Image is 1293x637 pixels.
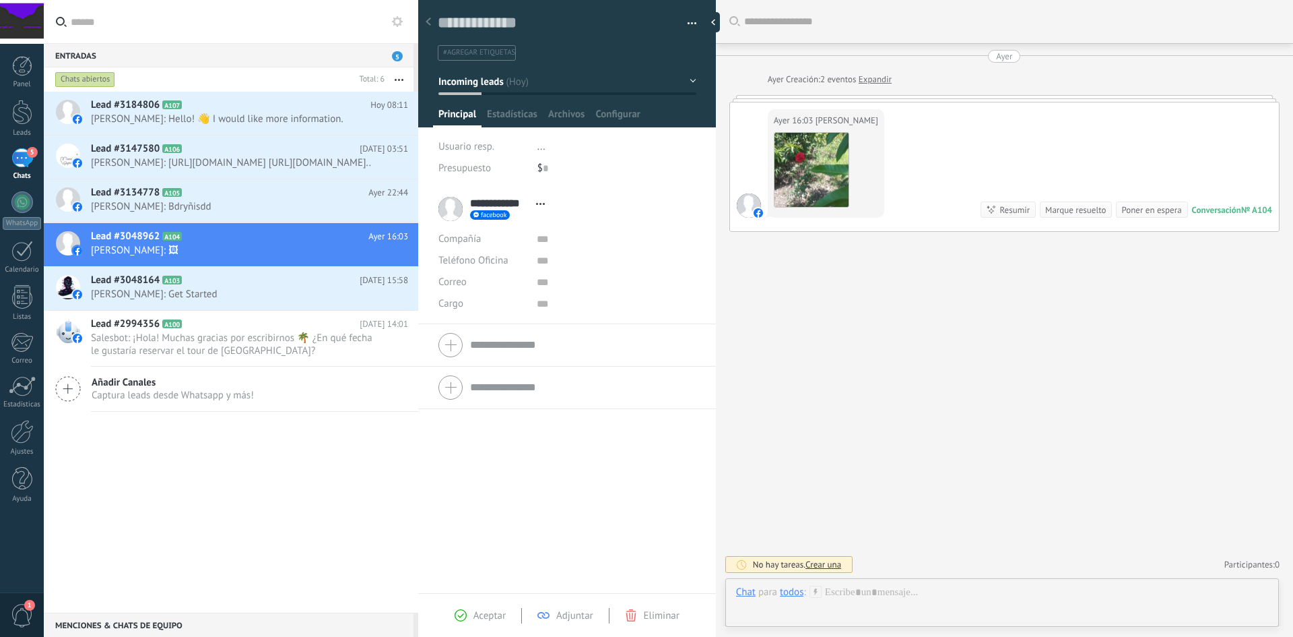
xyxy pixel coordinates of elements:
[360,142,408,156] span: [DATE] 03:51
[44,311,418,366] a: Lead #2994356 A100 [DATE] 14:01 Salesbot: ¡Hola! Muchas gracias por escribirnos 🌴 ¿En qué fecha l...
[774,133,849,207] img: 04a9fd09-9fae-4a06-994f-ec32f2076489
[999,204,1030,216] div: Resumir
[438,250,508,272] button: Teléfono Oficina
[3,129,42,138] div: Leads
[162,276,182,284] span: A103
[73,290,82,299] img: facebook-sm.svg
[354,73,385,86] div: Total: 6
[73,246,82,255] img: facebook-sm.svg
[44,267,418,310] a: Lead #3048164 A103 [DATE] 15:58 [PERSON_NAME]: Get Started
[44,135,418,179] a: Lead #3147580 A106 [DATE] 03:51 [PERSON_NAME]: [URL][DOMAIN_NAME] [URL][DOMAIN_NAME]..
[438,158,527,179] div: Presupuesto
[820,73,856,86] span: 2 eventos
[92,376,254,389] span: Añadir Canales
[780,586,803,598] div: todos
[537,140,545,153] span: ...
[3,400,42,409] div: Estadísticas
[360,317,408,331] span: [DATE] 14:01
[3,172,42,181] div: Chats
[438,162,491,175] span: Presupuesto
[3,495,42,504] div: Ayuda
[737,193,761,218] span: Jose Salgado
[438,254,508,267] span: Teléfono Oficina
[55,71,115,88] div: Chats abiertos
[91,186,160,200] span: Lead #3134778
[774,114,816,127] div: Ayer 16:03
[91,230,160,243] span: Lead #3048962
[805,559,841,570] span: Crear una
[91,288,383,301] span: [PERSON_NAME]: Get Started
[91,142,160,156] span: Lead #3147580
[91,113,383,125] span: [PERSON_NAME]: Hello! 👋 I would like more information.
[487,108,537,127] span: Estadísticas
[1241,204,1272,216] div: № A104
[443,48,515,57] span: #agregar etiquetas
[162,100,182,109] span: A107
[162,232,182,241] span: A104
[3,313,42,322] div: Listas
[548,108,585,127] span: Archivos
[556,609,593,622] span: Adjuntar
[91,244,383,257] span: [PERSON_NAME]: 🖼
[438,272,467,293] button: Correo
[162,188,182,197] span: A105
[392,51,403,61] span: 5
[73,334,82,343] img: facebook-sm.svg
[1275,559,1280,570] span: 0
[92,389,254,402] span: Captura leads desde Whatsapp y más!
[595,108,640,127] span: Configurar
[44,179,418,222] a: Lead #3134778 A105 Ayer 22:44 [PERSON_NAME]: Bdryñisdd
[370,98,408,112] span: Hoy 08:11
[438,140,494,153] span: Usuario resp.
[758,586,777,599] span: para
[768,73,786,86] div: Ayer
[162,144,182,153] span: A106
[753,559,842,570] div: No hay tareas.
[91,200,383,213] span: [PERSON_NAME]: Bdryñisdd
[27,147,38,158] span: 5
[91,317,160,331] span: Lead #2994356
[644,609,679,622] span: Eliminar
[1192,204,1241,216] div: Conversación
[3,266,42,274] div: Calendario
[438,108,476,127] span: Principal
[91,274,160,287] span: Lead #3048164
[44,613,413,637] div: Menciones & Chats de equipo
[438,276,467,289] span: Correo
[24,600,35,611] span: 1
[368,230,408,243] span: Ayer 16:03
[768,73,892,86] div: Creación:
[438,299,463,309] span: Cargo
[816,114,878,127] span: Jose Salgado
[481,212,506,218] span: facebook
[859,73,892,86] a: Expandir
[438,293,527,315] div: Cargo
[1121,204,1181,216] div: Poner en espera
[44,223,418,266] a: Lead #3048962 A104 Ayer 16:03 [PERSON_NAME]: 🖼
[162,320,182,328] span: A100
[91,98,160,112] span: Lead #3184806
[706,12,720,32] div: Ocultar
[3,357,42,365] div: Correo
[360,274,408,287] span: [DATE] 15:58
[803,586,805,599] span: :
[73,158,82,168] img: facebook-sm.svg
[73,115,82,124] img: facebook-sm.svg
[3,217,41,230] div: WhatsApp
[438,136,527,158] div: Usuario resp.
[73,202,82,212] img: facebook-sm.svg
[3,448,42,456] div: Ajustes
[91,156,383,169] span: [PERSON_NAME]: [URL][DOMAIN_NAME] [URL][DOMAIN_NAME]..
[44,92,418,135] a: Lead #3184806 A107 Hoy 08:11 [PERSON_NAME]: Hello! 👋 I would like more information.
[996,50,1012,63] div: Ayer
[91,332,383,357] span: Salesbot: ¡Hola! Muchas gracias por escribirnos 🌴 ¿En qué fecha le gustaría reservar el tour de [...
[537,158,696,179] div: $
[3,80,42,89] div: Panel
[754,208,763,218] img: facebook-sm.svg
[44,43,413,67] div: Entradas
[1045,204,1106,216] div: Marque resuelto
[1224,559,1280,570] a: Participantes:0
[438,229,527,250] div: Compañía
[368,186,408,200] span: Ayer 22:44
[473,609,506,622] span: Aceptar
